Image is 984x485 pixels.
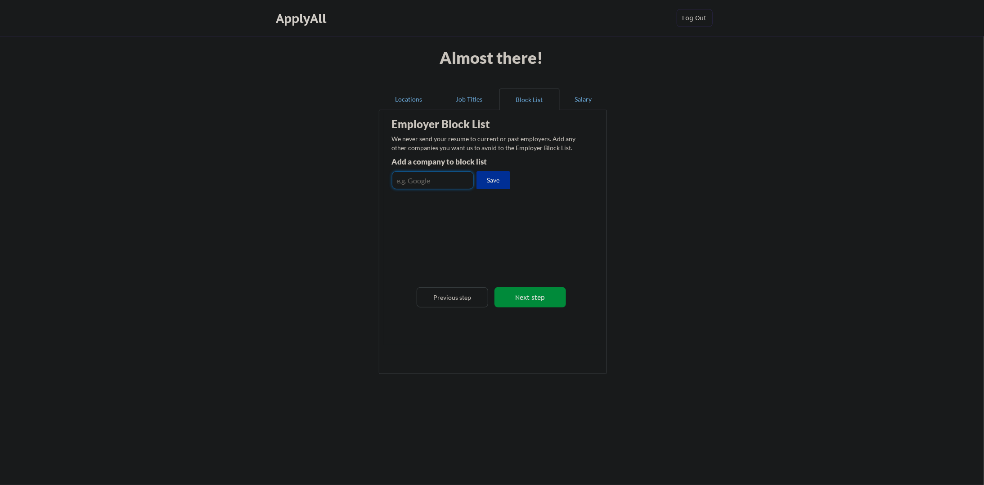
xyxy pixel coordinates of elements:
[417,287,488,307] button: Previous step
[494,287,566,307] button: Next step
[392,134,582,152] div: We never send your resume to current or past employers. Add any other companies you want us to av...
[499,89,560,110] button: Block List
[276,11,329,26] div: ApplyAll
[560,89,607,110] button: Salary
[476,171,510,189] button: Save
[429,49,554,66] div: Almost there!
[439,89,499,110] button: Job Titles
[379,89,439,110] button: Locations
[392,119,534,129] div: Employer Block List
[392,171,474,189] input: e.g. Google
[392,158,524,165] div: Add a company to block list
[677,9,713,27] button: Log Out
